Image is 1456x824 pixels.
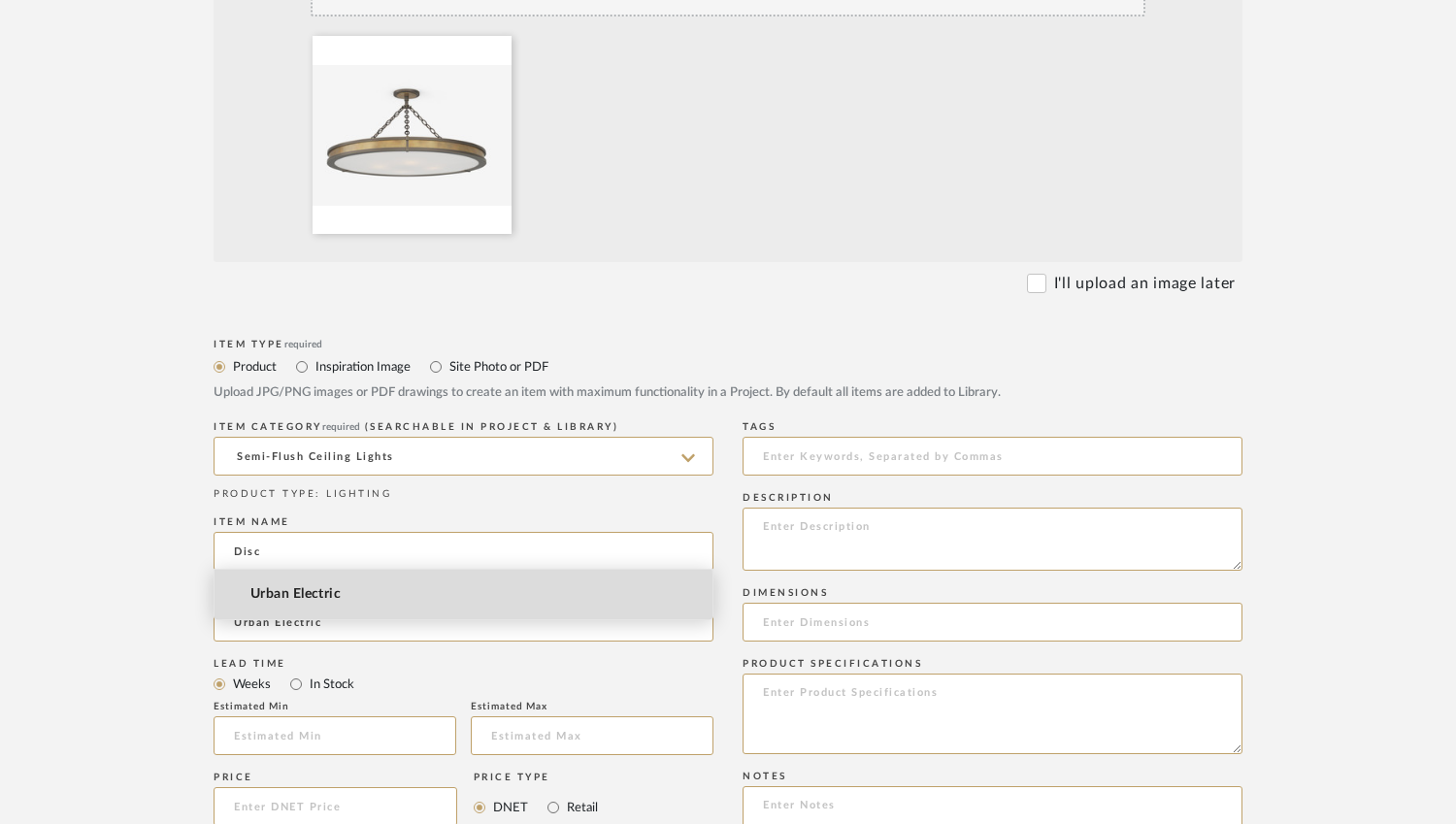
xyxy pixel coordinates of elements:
[743,437,1242,476] input: Enter Keywords, Separated by Commas
[565,797,598,818] label: Retail
[743,603,1242,642] input: Enter Dimensions
[491,797,528,818] label: DNET
[1054,272,1236,295] label: I'll upload an image later
[214,383,1242,403] div: Upload JPG/PNG images or PDF drawings to create an item with maximum functionality in a Project. ...
[214,701,456,712] div: Estimated Min
[214,532,713,571] input: Enter Name
[315,489,391,499] span: : LIGHTING
[743,658,1242,670] div: Product Specifications
[214,772,457,783] div: Price
[308,674,354,695] label: In Stock
[214,603,713,642] input: Unknown
[743,421,1242,433] div: Tags
[214,437,713,476] input: Type a category to search and select
[743,492,1242,504] div: Description
[214,354,1242,379] mat-radio-group: Select item type
[231,674,271,695] label: Weeks
[284,340,322,349] span: required
[250,586,341,603] span: Urban Electric
[231,356,277,378] label: Product
[447,356,548,378] label: Site Photo or PDF
[471,701,713,712] div: Estimated Max
[214,421,713,433] div: ITEM CATEGORY
[214,487,713,502] div: PRODUCT TYPE
[214,672,713,696] mat-radio-group: Select item type
[214,339,1242,350] div: Item Type
[314,356,411,378] label: Inspiration Image
[471,716,713,755] input: Estimated Max
[474,772,598,783] div: Price Type
[365,422,619,432] span: (Searchable in Project & Library)
[743,771,1242,782] div: Notes
[322,422,360,432] span: required
[214,658,713,670] div: Lead Time
[743,587,1242,599] div: Dimensions
[214,516,713,528] div: Item name
[214,716,456,755] input: Estimated Min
